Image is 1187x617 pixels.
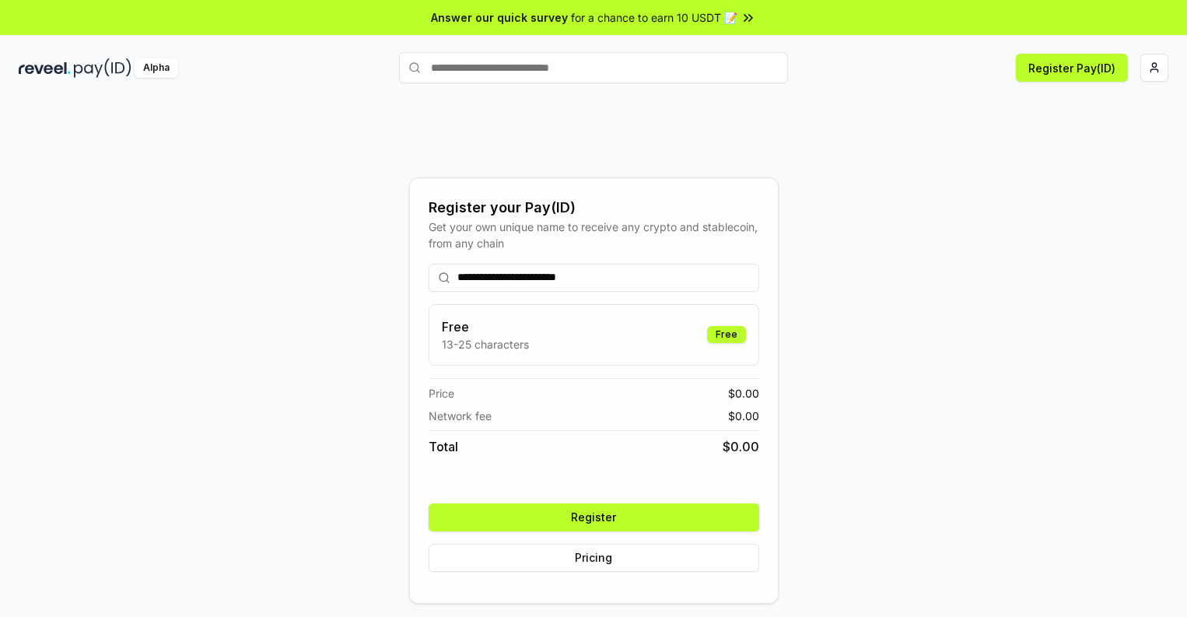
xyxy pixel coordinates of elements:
[429,503,759,531] button: Register
[442,317,529,336] h3: Free
[723,437,759,456] span: $ 0.00
[74,58,131,78] img: pay_id
[442,336,529,352] p: 13-25 characters
[707,326,746,343] div: Free
[431,9,568,26] span: Answer our quick survey
[429,197,759,219] div: Register your Pay(ID)
[429,219,759,251] div: Get your own unique name to receive any crypto and stablecoin, from any chain
[135,58,178,78] div: Alpha
[728,408,759,424] span: $ 0.00
[429,408,492,424] span: Network fee
[429,544,759,572] button: Pricing
[429,385,454,401] span: Price
[1016,54,1128,82] button: Register Pay(ID)
[429,437,458,456] span: Total
[571,9,737,26] span: for a chance to earn 10 USDT 📝
[19,58,71,78] img: reveel_dark
[728,385,759,401] span: $ 0.00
